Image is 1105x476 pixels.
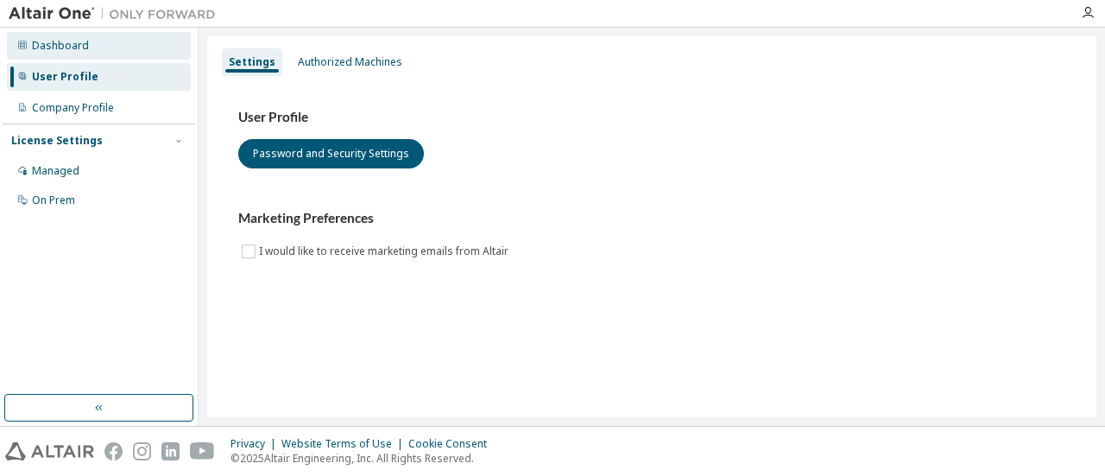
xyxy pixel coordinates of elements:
[298,55,402,69] div: Authorized Machines
[190,442,215,460] img: youtube.svg
[133,442,151,460] img: instagram.svg
[238,109,1065,126] h3: User Profile
[229,55,275,69] div: Settings
[259,241,512,262] label: I would like to receive marketing emails from Altair
[9,5,224,22] img: Altair One
[230,437,281,451] div: Privacy
[32,70,98,84] div: User Profile
[238,139,424,168] button: Password and Security Settings
[238,210,1065,227] h3: Marketing Preferences
[32,39,89,53] div: Dashboard
[281,437,408,451] div: Website Terms of Use
[5,442,94,460] img: altair_logo.svg
[104,442,123,460] img: facebook.svg
[408,437,497,451] div: Cookie Consent
[11,134,103,148] div: License Settings
[161,442,180,460] img: linkedin.svg
[230,451,497,466] p: © 2025 Altair Engineering, Inc. All Rights Reserved.
[32,101,114,115] div: Company Profile
[32,194,75,207] div: On Prem
[32,164,79,178] div: Managed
